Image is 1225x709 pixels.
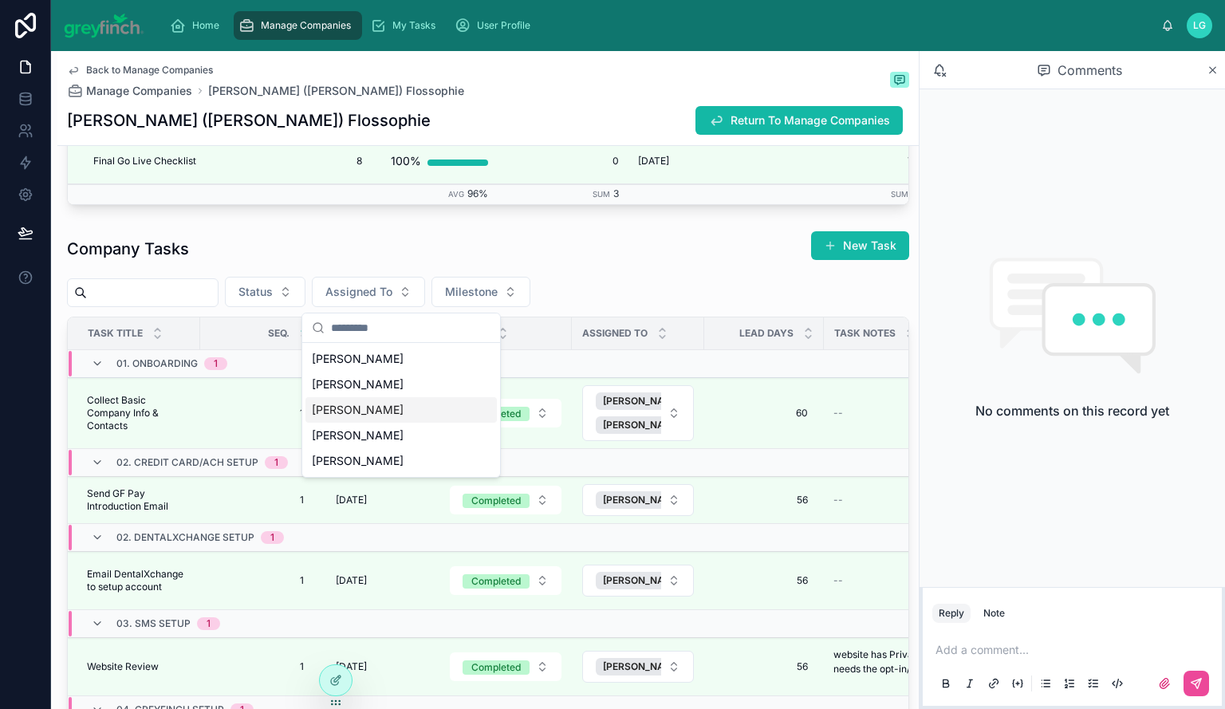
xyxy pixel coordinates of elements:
button: Select Button [450,652,561,681]
a: Select Button [449,485,562,515]
button: New Task [811,231,909,260]
span: Comments [1058,61,1122,80]
p: website has Privacy Policy but needs the opt-in/out added [833,648,976,676]
a: -- [833,407,976,419]
div: 1 [214,357,218,370]
button: Unselect 28 [596,658,705,676]
span: [PERSON_NAME] [312,402,404,418]
span: Final Go Live Checklist [93,155,196,167]
small: Avg [448,190,464,199]
a: Select Button [449,565,562,596]
a: 1 [210,487,310,513]
span: 56 [720,660,808,673]
a: -- [833,574,976,587]
span: 3 [613,187,619,199]
span: [PERSON_NAME] [312,427,404,443]
button: Select Button [582,565,694,597]
a: 56 [714,568,814,593]
button: Return To Manage Companies [695,106,903,135]
span: 03. SMS Setup [116,617,191,630]
button: Reply [932,604,971,623]
a: Select Button [449,652,562,682]
span: LG [1193,19,1206,32]
span: -- [833,574,843,587]
span: Seq. [268,327,290,340]
a: 60 [714,400,814,426]
a: Send GF Pay Introduction Email [87,487,191,513]
a: Select Button [449,398,562,428]
span: 01. Onboarding [116,357,198,370]
span: [PERSON_NAME] [312,351,404,367]
small: Sum [593,190,610,199]
a: Select Button [581,564,695,597]
button: Select Button [582,651,694,683]
span: [PERSON_NAME] [312,453,404,469]
button: Unselect 28 [596,572,705,589]
span: [DATE] [336,494,367,506]
span: 0 [507,155,619,167]
button: Select Button [450,399,561,427]
div: Suggestions [302,343,500,477]
button: Unselect 28 [596,491,705,509]
span: 1 [216,660,304,673]
span: Assigned To [582,327,648,340]
span: Assigned To [325,284,392,300]
div: 1 [270,531,274,544]
span: Manage Companies [86,83,192,99]
span: User Profile [477,19,530,32]
button: Note [977,604,1011,623]
span: [PERSON_NAME] [603,395,682,408]
button: Select Button [431,277,530,307]
img: App logo [64,13,144,38]
span: 60 [720,407,808,419]
span: [DATE] [336,660,367,673]
a: [DATE] [329,654,430,679]
h1: [PERSON_NAME] ([PERSON_NAME]) Flossophie [67,109,431,132]
span: [DATE] [336,574,367,587]
button: Select Button [450,566,561,595]
span: [DATE] [638,155,669,167]
a: Collect Basic Company Info & Contacts [87,394,191,432]
a: Home [165,11,230,40]
a: 56 [714,487,814,513]
div: 1 [274,456,278,469]
button: Select Button [450,486,561,514]
div: Completed [471,660,521,675]
span: Back to Manage Companies [86,64,213,77]
span: 1 [216,407,304,419]
span: 02. Credit Card/ACH Setup [116,456,258,469]
button: Select Button [225,277,305,307]
span: Manage Companies [261,19,351,32]
button: Unselect 193 [596,416,705,434]
div: Completed [471,574,521,589]
div: 1 [207,617,211,630]
a: 1 [210,568,310,593]
a: [PERSON_NAME] ([PERSON_NAME]) Flossophie [208,83,464,99]
span: 7 [778,155,913,167]
span: Task Title [88,327,143,340]
button: Unselect 194 [596,392,705,410]
a: [DATE] [329,487,430,513]
span: 1 [216,494,304,506]
small: Sum [891,190,908,199]
span: Home [192,19,219,32]
span: [PERSON_NAME] [603,419,682,431]
a: Website Review [87,660,191,673]
span: [PERSON_NAME] [603,574,682,587]
span: [PERSON_NAME] [312,376,404,392]
div: 100% [391,145,421,177]
h2: No comments on this record yet [975,401,1169,420]
span: [PERSON_NAME] [603,494,682,506]
span: -- [833,494,843,506]
span: Task Notes [834,327,896,340]
span: 1 [216,574,304,587]
a: My Tasks [365,11,447,40]
span: [PERSON_NAME] [603,660,682,673]
a: 56 [714,654,814,679]
a: Email DentalXchange to setup account [87,568,191,593]
a: Manage Companies [234,11,362,40]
